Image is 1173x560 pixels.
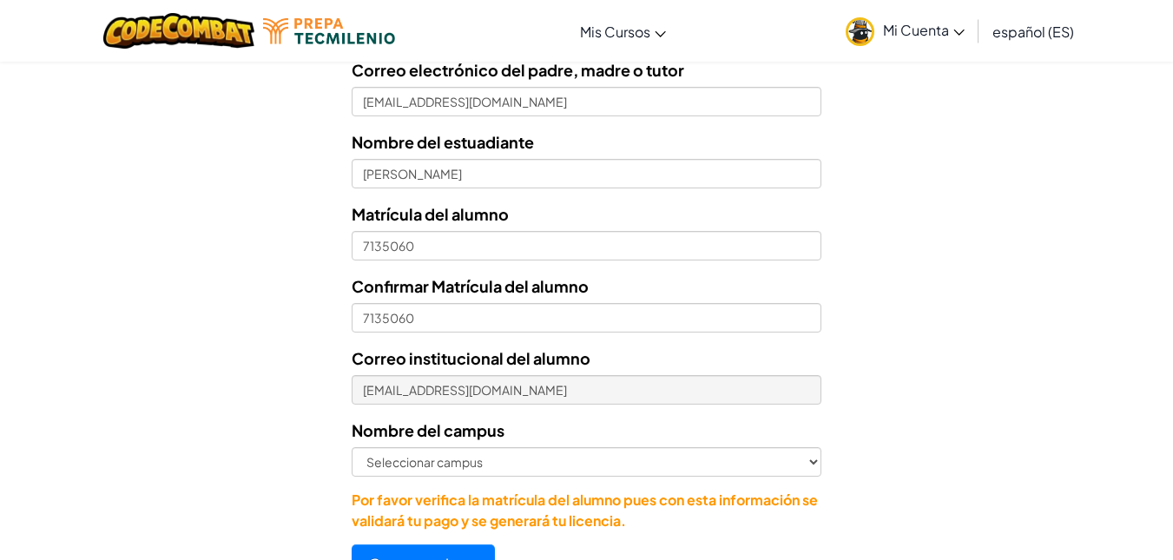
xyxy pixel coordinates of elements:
[352,201,509,227] label: Matrícula del alumno
[571,8,675,55] a: Mis Cursos
[352,273,589,299] label: Confirmar Matrícula del alumno
[992,23,1074,41] span: español (ES)
[883,21,965,39] span: Mi Cuenta
[352,57,684,82] label: Correo electrónico del padre, madre o tutor
[837,3,973,58] a: Mi Cuenta
[263,18,395,44] img: Tecmilenio logo
[984,8,1083,55] a: español (ES)
[352,129,534,155] label: Nombre del estuadiante
[103,13,255,49] img: CodeCombat logo
[352,490,820,531] p: Por favor verifica la matrícula del alumno pues con esta información se validará tu pago y se gen...
[352,346,590,371] label: Correo institucional del alumno
[846,17,874,46] img: avatar
[352,418,504,443] label: Nombre del campus
[580,23,650,41] span: Mis Cursos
